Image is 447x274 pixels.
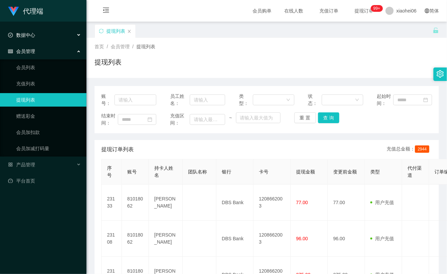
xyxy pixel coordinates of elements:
[355,98,359,103] i: 图标: down
[296,200,308,205] span: 77.00
[16,93,81,107] a: 提现列表
[95,57,122,67] h1: 提现列表
[370,236,394,241] span: 用户充值
[370,200,394,205] span: 用户充值
[286,98,290,103] i: 图标: down
[102,221,122,257] td: 23108
[8,7,19,16] img: logo.9652507e.png
[170,93,190,107] span: 员工姓名：
[16,77,81,90] a: 充值列表
[294,112,316,123] button: 重 置
[371,5,383,12] sup: 1194
[387,145,432,154] div: 充值总金额：
[188,169,207,174] span: 团队名称
[236,112,281,123] input: 请输入最大值为
[148,117,152,122] i: 图标: calendar
[8,49,35,54] span: 会员管理
[318,112,340,123] button: 查 询
[259,169,268,174] span: 卡号
[99,29,104,33] i: 图标: sync
[254,221,291,257] td: 1208662003
[95,0,117,22] i: 图标: menu-fold
[415,145,429,153] span: 2944
[170,112,190,127] span: 充值区间：
[149,185,183,221] td: [PERSON_NAME]
[8,162,13,167] i: 图标: appstore-o
[101,112,118,127] span: 结束时间：
[23,0,43,22] h1: 代理端
[433,27,439,33] i: 图标: unlock
[8,49,13,54] i: 图标: table
[328,185,365,221] td: 77.00
[149,221,183,257] td: [PERSON_NAME]
[8,33,13,37] i: 图标: check-circle-o
[111,44,130,49] span: 会员管理
[423,98,428,102] i: 图标: calendar
[136,44,155,49] span: 提现列表
[328,221,365,257] td: 96.00
[296,169,315,174] span: 提现金额
[101,145,134,154] span: 提现订单列表
[8,174,81,188] a: 图标: dashboard平台首页
[377,93,394,107] span: 起始时间：
[107,165,112,178] span: 序号
[308,93,322,107] span: 状态：
[101,93,114,107] span: 账号：
[95,44,104,49] span: 首页
[222,169,231,174] span: 银行
[122,221,149,257] td: 81018062
[8,8,43,13] a: 代理端
[102,185,122,221] td: 23133
[190,114,225,125] input: 请输入最小值为
[239,93,253,107] span: 类型：
[425,8,429,13] i: 图标: global
[8,162,35,167] span: 产品管理
[16,126,81,139] a: 会员加扣款
[16,109,81,123] a: 赠送彩金
[216,221,254,257] td: DBS Bank
[16,61,81,74] a: 会员列表
[296,236,308,241] span: 96.00
[190,94,225,105] input: 请输入
[106,25,125,37] div: 提现列表
[127,169,137,174] span: 账号
[122,185,149,221] td: 81018062
[114,94,156,105] input: 请输入
[154,165,173,178] span: 持卡人姓名
[8,32,35,38] span: 数据中心
[316,8,342,13] span: 充值订单
[333,169,357,174] span: 变更前金额
[216,185,254,221] td: DBS Bank
[132,44,134,49] span: /
[351,8,377,13] span: 提现订单
[254,185,291,221] td: 1208662003
[127,29,131,33] i: 图标: close
[281,8,307,13] span: 在线人数
[16,142,81,155] a: 会员加减打码量
[437,70,444,78] i: 图标: setting
[370,169,380,174] span: 类型
[107,44,108,49] span: /
[407,165,422,178] span: 代付渠道
[225,114,236,121] span: ~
